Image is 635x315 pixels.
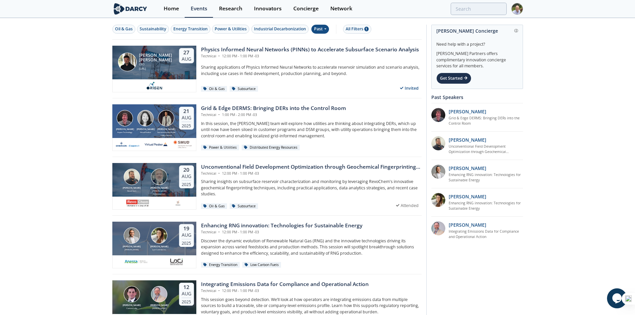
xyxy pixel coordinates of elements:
[393,201,422,210] div: Attended
[215,26,247,32] div: Power & Utilities
[151,286,167,302] img: Mark Gebbia
[201,145,239,151] div: Power & Utilities
[182,122,191,128] div: 2025
[140,26,166,32] div: Sustainability
[158,110,174,126] img: Yevgeniy Postnov
[449,165,486,172] p: [PERSON_NAME]
[121,190,142,192] div: RevoChem
[431,136,445,150] img: 2k2ez1SvSiOh3gKHmcgF
[137,25,169,34] button: Sustainability
[201,121,422,139] p: In this session, the [PERSON_NAME] team will explore how utilities are thinking about integrating...
[436,47,518,69] div: [PERSON_NAME] Partners offers complimentary innovation concierge services for all members.
[124,258,148,266] img: 551440aa-d0f4-4a32-b6e2-e91f2a0781fe
[293,6,319,11] div: Concierge
[149,245,170,249] div: [PERSON_NAME]
[191,6,207,11] div: Events
[151,227,167,244] img: Nicole Neff
[201,262,240,268] div: Energy Transition
[137,110,154,126] img: Brenda Chew
[144,82,164,90] img: origen.ai.png
[182,56,191,62] div: Aug
[330,6,352,11] div: Network
[449,229,523,240] a: Integrating Emissions Data for Compliance and Operational Action
[217,171,221,176] span: •
[112,46,422,92] a: Ruben Rodriguez Torrado [PERSON_NAME] [PERSON_NAME] CEO [URL] 27 Aug Physics Informed Neural Netw...
[201,104,346,112] div: Grid & Edge DERMS: Bringing DERs into the Control Room
[121,304,142,307] div: [PERSON_NAME]
[121,248,142,251] div: [PERSON_NAME]
[115,131,135,134] div: Aspen Technology
[116,140,139,148] img: cb84fb6c-3603-43a1-87e3-48fd23fb317a
[112,25,135,34] button: Oil & Gas
[201,171,422,176] div: Technical 12:00 PM - 1:00 PM -03
[173,26,208,32] div: Energy Transition
[118,53,137,71] img: Ruben Rodriguez Torrado
[230,86,258,92] div: Subsurface
[182,108,191,115] div: 21
[149,248,170,251] div: Loci Controls Inc.
[201,297,422,315] p: This session goes beyond detection. We’ll look at how operators are integrating emissions data fr...
[346,26,369,32] div: All Filters
[449,221,486,228] p: [PERSON_NAME]
[112,3,149,15] img: logo-wide.svg
[182,49,191,56] div: 27
[182,115,191,121] div: Aug
[171,25,210,34] button: Energy Transition
[201,288,369,294] div: Technical 12:00 PM - 1:00 PM -03
[182,239,191,246] div: 2025
[431,91,523,103] div: Past Speakers
[115,128,135,131] div: [PERSON_NAME]
[217,54,221,58] span: •
[135,128,156,131] div: [PERSON_NAME]
[449,136,486,143] p: [PERSON_NAME]
[449,193,486,200] p: [PERSON_NAME]
[149,304,170,307] div: [PERSON_NAME]
[217,230,221,234] span: •
[251,25,309,34] button: Industrial Decarbonization
[449,144,523,155] a: Unconventional Field Development Optimization through Geochemical Fingerprinting Technology
[217,288,221,293] span: •
[144,140,168,148] img: virtual-peaker.com.png
[164,6,179,11] div: Home
[451,3,507,15] input: Advanced Search
[156,131,177,137] div: Sacramento Municipal Utility District.
[230,203,258,209] div: Subsurface
[149,186,170,190] div: [PERSON_NAME]
[182,173,191,179] div: Aug
[182,180,191,187] div: 2025
[201,64,422,77] p: Sharing applications of Physics Informed Neural Networks to accelerate reservoir simulation and s...
[201,112,346,118] div: Technical 1:00 PM - 2:00 PM -03
[431,165,445,179] img: 1fdb2308-3d70-46db-bc64-f6eabefcce4d
[121,186,142,190] div: [PERSON_NAME]
[201,54,419,59] div: Technical 12:00 PM - 1:00 PM -03
[431,193,445,207] img: 737ad19b-6c50-4cdf-92c7-29f5966a019e
[311,25,329,34] div: Past
[607,288,628,308] iframe: chat widget
[139,53,173,62] div: [PERSON_NAME] [PERSON_NAME]
[201,280,369,288] div: Integrating Emissions Data for Compliance and Operational Action
[217,112,221,117] span: •
[124,227,140,244] img: Amir Akbari
[514,29,518,33] img: information.svg
[149,190,170,195] div: [PERSON_NAME] Exploration LLC
[182,291,191,297] div: Aug
[397,84,422,92] div: Invited
[156,128,177,131] div: [PERSON_NAME]
[139,67,173,71] div: [URL]
[242,262,281,268] div: Low Carbon Fuels
[174,199,182,207] img: ovintiv.com.png
[201,46,419,54] div: Physics Informed Neural Networks (PINNs) to Accelerate Subsurface Scenario Analysis
[124,286,140,302] img: Nathan Brawn
[364,27,369,31] span: 1
[449,172,523,183] a: Enhancing RNG innovation: Technologies for Sustainable Energy
[139,62,173,67] div: CEO
[242,145,300,151] div: Distributed Energy Resources
[121,307,142,310] div: Context Labs
[124,169,140,185] img: Bob Aylsworth
[212,25,249,34] button: Power & Utilities
[182,298,191,304] div: 2025
[449,116,523,126] a: Grid & Edge DERMS: Bringing DERs into the Control Room
[117,110,133,126] img: Jonathan Curtis
[182,167,191,173] div: 20
[151,169,167,185] img: John Sinclair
